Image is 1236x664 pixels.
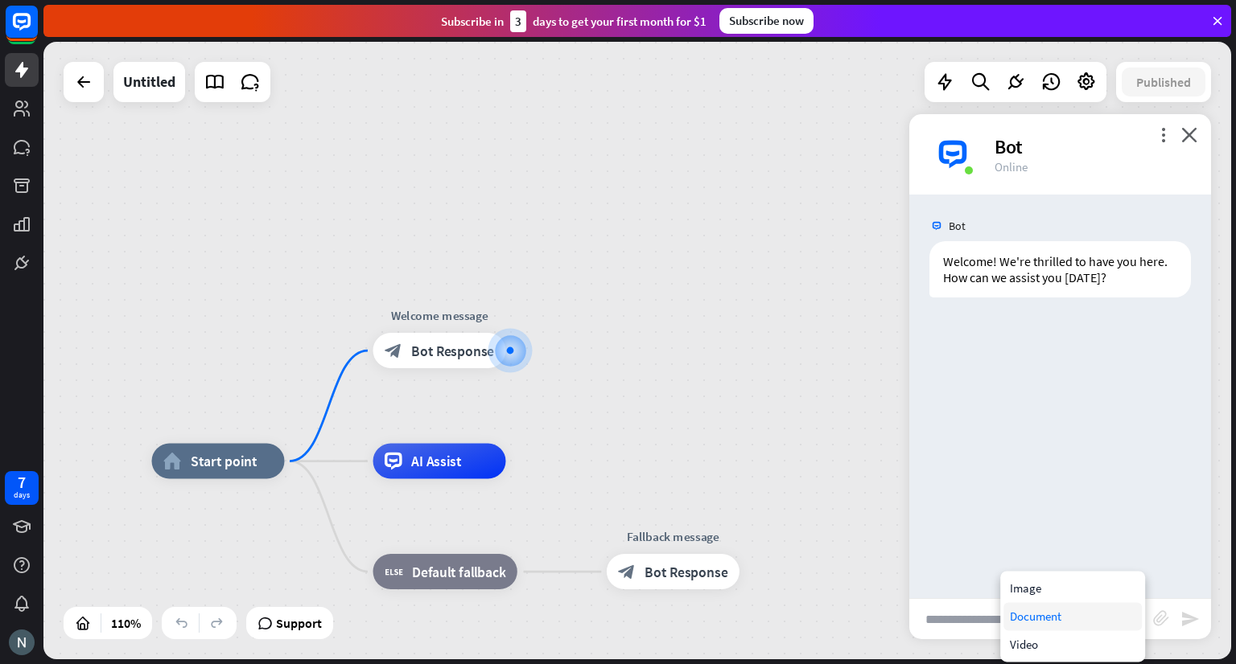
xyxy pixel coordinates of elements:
[995,134,1192,159] div: Bot
[385,563,403,580] i: block_fallback
[106,610,146,636] div: 110%
[1003,630,1142,658] div: Video
[929,241,1191,297] div: Welcome! We're thrilled to have you here. How can we assist you [DATE]?
[411,453,462,470] span: AI Assist
[18,475,26,490] div: 7
[719,8,814,34] div: Subscribe now
[1003,574,1142,602] div: Image
[441,10,707,32] div: Subscribe in days to get your first month for $1
[1122,68,1205,96] button: Published
[995,159,1192,174] div: Online
[191,453,257,470] span: Start point
[360,306,519,324] div: Welcome message
[385,342,402,359] i: block_bot_response
[14,490,30,501] div: days
[645,563,727,580] span: Bot Response
[1180,609,1200,629] i: send
[593,527,752,545] div: Fallback message
[1156,127,1171,142] i: more_vert
[163,453,182,470] i: home_2
[276,610,322,636] span: Support
[949,219,966,233] span: Bot
[1181,127,1197,142] i: close
[13,6,61,55] button: Open LiveChat chat widget
[411,342,494,359] span: Bot Response
[412,563,506,580] span: Default fallback
[618,563,636,580] i: block_bot_response
[1153,610,1169,626] i: block_attachment
[510,10,526,32] div: 3
[123,62,175,102] div: Untitled
[5,471,39,505] a: 7 days
[1003,602,1142,630] div: Document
